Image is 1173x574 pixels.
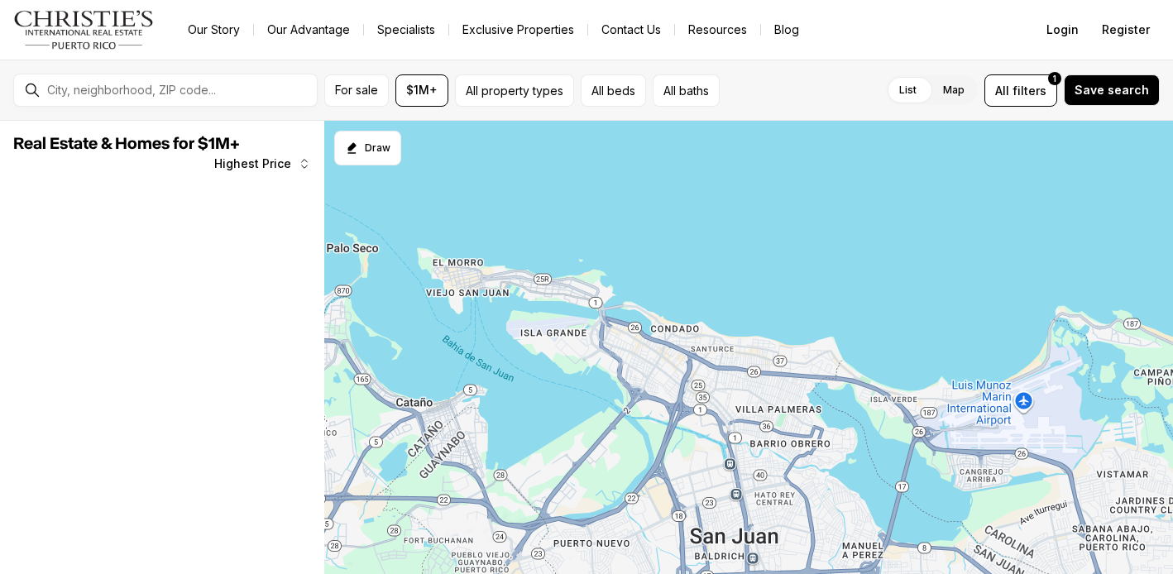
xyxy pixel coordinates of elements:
[455,74,574,107] button: All property types
[588,18,674,41] button: Contact Us
[175,18,253,41] a: Our Story
[675,18,760,41] a: Resources
[1102,23,1150,36] span: Register
[1064,74,1160,106] button: Save search
[1037,13,1089,46] button: Login
[1046,23,1079,36] span: Login
[1092,13,1160,46] button: Register
[335,84,378,97] span: For sale
[364,18,448,41] a: Specialists
[13,136,240,152] span: Real Estate & Homes for $1M+
[995,82,1009,99] span: All
[1013,82,1046,99] span: filters
[13,10,155,50] img: logo
[1075,84,1149,97] span: Save search
[581,74,646,107] button: All beds
[214,157,291,170] span: Highest Price
[406,84,438,97] span: $1M+
[653,74,720,107] button: All baths
[395,74,448,107] button: $1M+
[1053,72,1056,85] span: 1
[886,75,930,105] label: List
[449,18,587,41] a: Exclusive Properties
[204,147,321,180] button: Highest Price
[761,18,812,41] a: Blog
[930,75,978,105] label: Map
[334,131,401,165] button: Start drawing
[324,74,389,107] button: For sale
[984,74,1057,107] button: Allfilters1
[254,18,363,41] a: Our Advantage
